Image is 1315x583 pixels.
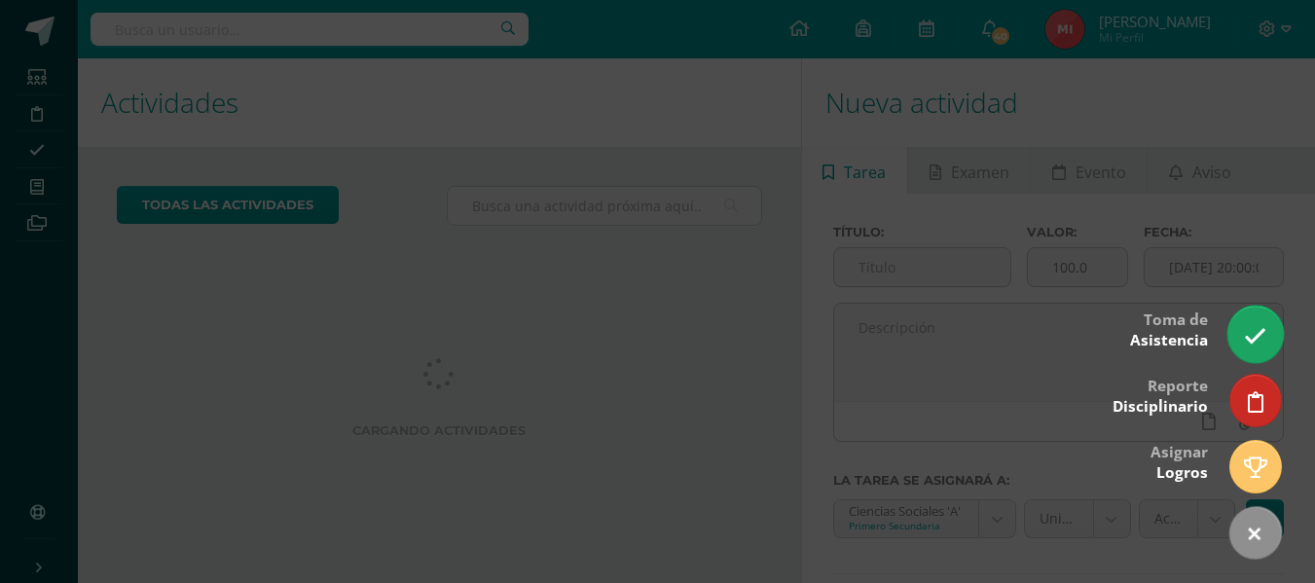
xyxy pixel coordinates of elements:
span: Asistencia [1130,330,1208,350]
span: Logros [1156,462,1208,483]
span: Disciplinario [1113,396,1208,417]
div: Reporte [1113,363,1208,426]
div: Toma de [1130,297,1208,360]
div: Asignar [1151,429,1208,492]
